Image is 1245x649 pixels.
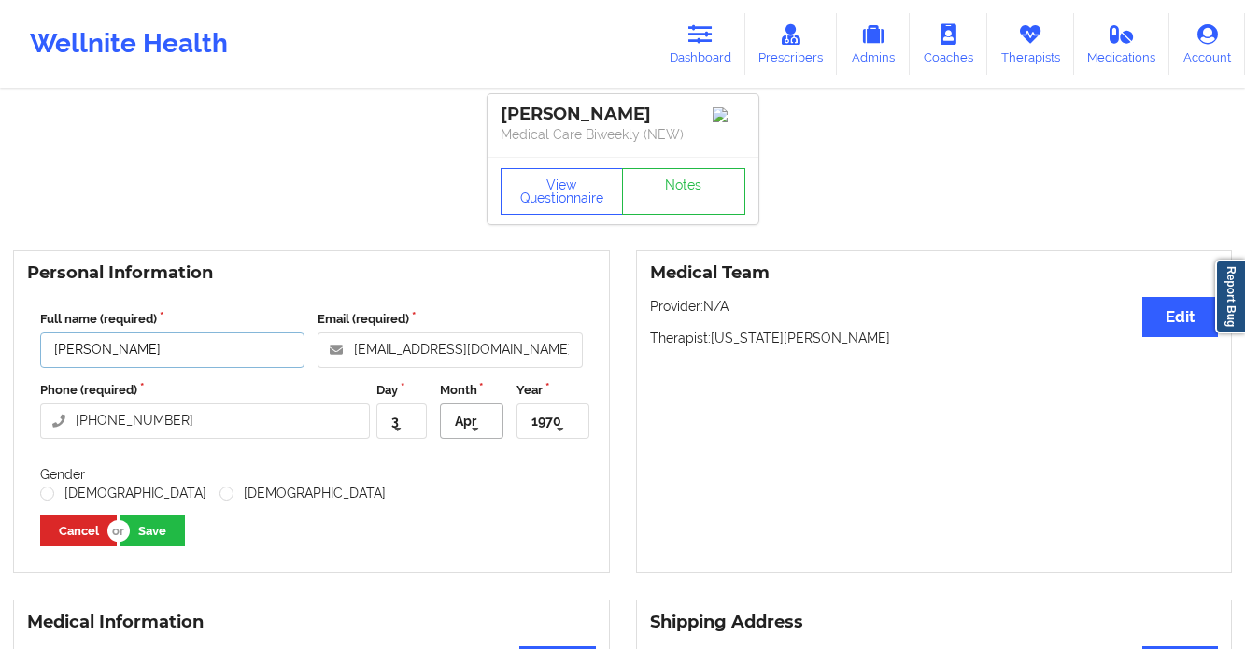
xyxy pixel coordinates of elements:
a: Therapists [987,13,1074,75]
h3: Medical Information [27,612,596,633]
label: Year [516,381,588,400]
a: Notes [622,168,745,215]
label: [DEMOGRAPHIC_DATA] [219,486,386,501]
div: [PERSON_NAME] [501,104,745,125]
input: Email address [318,332,582,368]
h3: Shipping Address [650,612,1219,633]
label: [DEMOGRAPHIC_DATA] [40,486,206,501]
a: Admins [837,13,910,75]
h3: Medical Team [650,262,1219,284]
div: Apr [455,415,476,428]
label: Phone (required) [40,381,370,400]
a: Coaches [910,13,987,75]
button: View Questionnaire [501,168,624,215]
label: Day [376,381,426,400]
label: Full name (required) [40,310,304,329]
a: Medications [1074,13,1170,75]
input: Phone number [40,403,370,439]
button: Save [120,515,185,546]
a: Prescribers [745,13,838,75]
label: Email (required) [318,310,582,329]
a: Dashboard [656,13,745,75]
p: Therapist: [US_STATE][PERSON_NAME] [650,329,1219,347]
p: Provider: N/A [650,297,1219,316]
h3: Personal Information [27,262,596,284]
div: 1970 [531,415,561,428]
label: Month [440,381,503,400]
a: Report Bug [1215,260,1245,333]
p: Medical Care Biweekly (NEW) [501,125,745,144]
input: Full name [40,332,304,368]
img: Image%2Fplaceholer-image.png [713,107,745,122]
label: Gender [40,467,85,482]
button: Edit [1142,297,1218,337]
a: Account [1169,13,1245,75]
button: Cancel [40,515,117,546]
